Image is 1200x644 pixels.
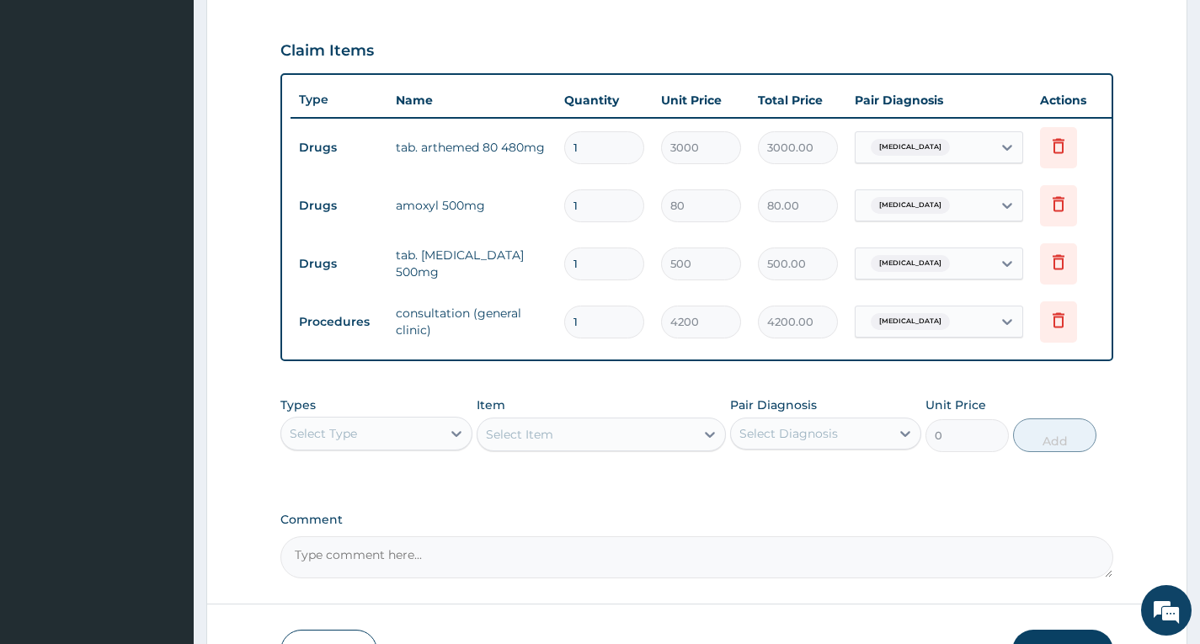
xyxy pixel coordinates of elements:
div: Chat with us now [88,94,283,116]
th: Unit Price [653,83,749,117]
button: Add [1013,418,1096,452]
textarea: Type your message and hit 'Enter' [8,460,321,519]
span: [MEDICAL_DATA] [871,255,950,272]
div: Minimize live chat window [276,8,317,49]
img: d_794563401_company_1708531726252_794563401 [31,84,68,126]
td: Procedures [291,306,387,338]
div: Select Diagnosis [739,425,838,442]
th: Quantity [556,83,653,117]
span: We're online! [98,212,232,382]
label: Comment [280,513,1113,527]
label: Types [280,398,316,412]
label: Item [477,397,505,413]
div: Select Type [290,425,357,442]
td: tab. arthemed 80 480mg [387,130,556,164]
td: tab. [MEDICAL_DATA] 500mg [387,238,556,289]
th: Type [291,84,387,115]
td: amoxyl 500mg [387,189,556,222]
td: Drugs [291,248,387,279]
span: [MEDICAL_DATA] [871,139,950,156]
td: Drugs [291,190,387,221]
label: Unit Price [925,397,986,413]
th: Actions [1032,83,1116,117]
label: Pair Diagnosis [730,397,817,413]
h3: Claim Items [280,42,374,61]
td: consultation (general clinic) [387,296,556,347]
th: Pair Diagnosis [846,83,1032,117]
span: [MEDICAL_DATA] [871,313,950,330]
td: Drugs [291,132,387,163]
span: [MEDICAL_DATA] [871,197,950,214]
th: Total Price [749,83,846,117]
th: Name [387,83,556,117]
